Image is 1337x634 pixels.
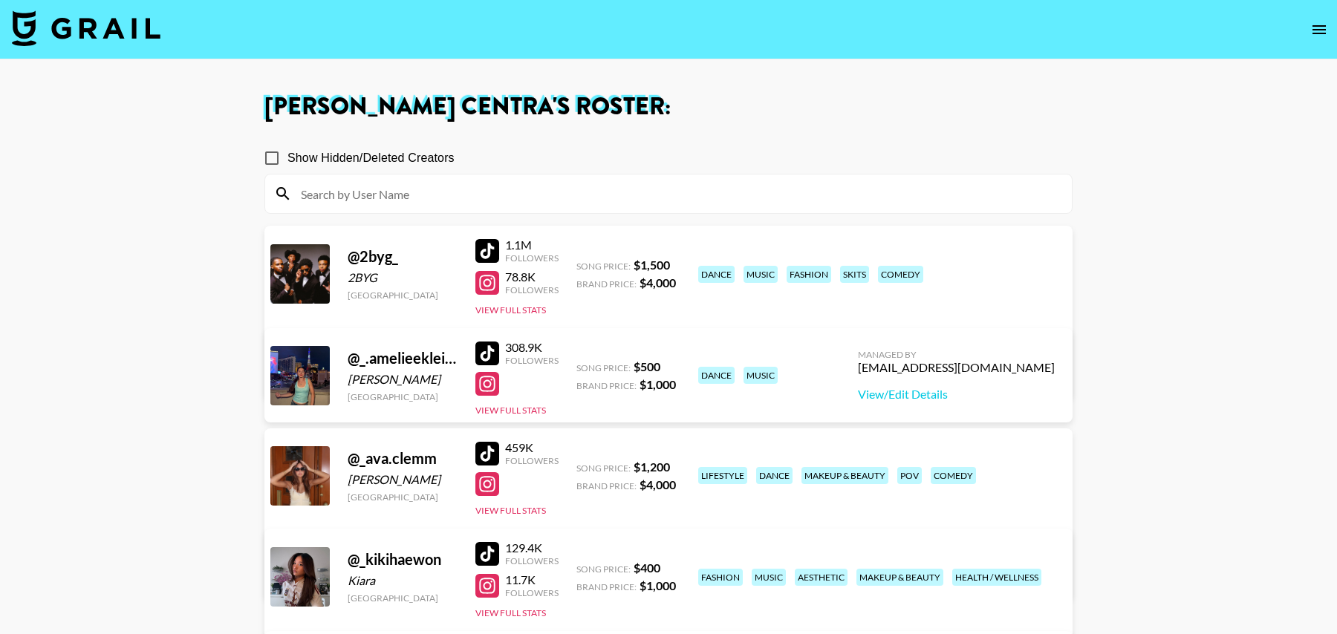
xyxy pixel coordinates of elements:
[348,391,458,402] div: [GEOGRAPHIC_DATA]
[348,449,458,468] div: @ _ava.clemm
[576,563,631,575] span: Song Price:
[505,284,559,295] div: Followers
[698,367,735,384] div: dance
[348,491,458,503] div: [GEOGRAPHIC_DATA]
[505,455,559,466] div: Followers
[744,367,778,384] div: music
[505,269,559,284] div: 78.8K
[292,182,1063,206] input: Search by User Name
[698,467,747,484] div: lifestyle
[12,10,160,46] img: Grail Talent
[475,505,546,516] button: View Full Stats
[576,463,631,474] span: Song Price:
[801,467,888,484] div: makeup & beauty
[576,480,637,491] span: Brand Price:
[505,355,559,366] div: Followers
[505,252,559,264] div: Followers
[744,266,778,283] div: music
[348,270,458,285] div: 2BYG
[505,587,559,598] div: Followers
[505,340,559,355] div: 308.9K
[634,258,670,272] strong: $ 1,500
[505,540,559,555] div: 129.4K
[634,561,660,575] strong: $ 400
[640,377,676,391] strong: $ 1,000
[348,472,458,487] div: [PERSON_NAME]
[475,607,546,618] button: View Full Stats
[858,349,1055,360] div: Managed By
[878,266,923,283] div: comedy
[348,349,458,367] div: @ _.amelieeklein._
[858,360,1055,375] div: [EMAIL_ADDRESS][DOMAIN_NAME]
[634,460,670,474] strong: $ 1,200
[348,290,458,301] div: [GEOGRAPHIC_DATA]
[1304,15,1334,45] button: open drawer
[576,261,631,272] span: Song Price:
[348,592,458,604] div: [GEOGRAPHIC_DATA]
[952,569,1041,586] div: health / wellness
[640,477,676,491] strong: $ 4,000
[475,304,546,316] button: View Full Stats
[505,440,559,455] div: 459K
[634,359,660,373] strong: $ 500
[505,555,559,566] div: Followers
[475,405,546,416] button: View Full Stats
[858,387,1055,402] a: View/Edit Details
[348,247,458,266] div: @ 2byg_
[756,467,793,484] div: dance
[897,467,922,484] div: pov
[931,467,976,484] div: comedy
[640,275,676,290] strong: $ 4,000
[576,380,637,391] span: Brand Price:
[856,569,943,586] div: makeup & beauty
[698,266,735,283] div: dance
[348,550,458,569] div: @ _kikihaewon
[348,573,458,588] div: Kiara
[505,572,559,587] div: 11.7K
[752,569,786,586] div: music
[840,266,869,283] div: skits
[795,569,848,586] div: aesthetic
[264,95,1073,119] h1: [PERSON_NAME] Centra 's Roster:
[505,238,559,252] div: 1.1M
[698,569,743,586] div: fashion
[348,372,458,387] div: [PERSON_NAME]
[576,581,637,592] span: Brand Price:
[640,578,676,592] strong: $ 1,000
[576,278,637,290] span: Brand Price:
[287,149,455,167] span: Show Hidden/Deleted Creators
[787,266,831,283] div: fashion
[576,362,631,373] span: Song Price:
